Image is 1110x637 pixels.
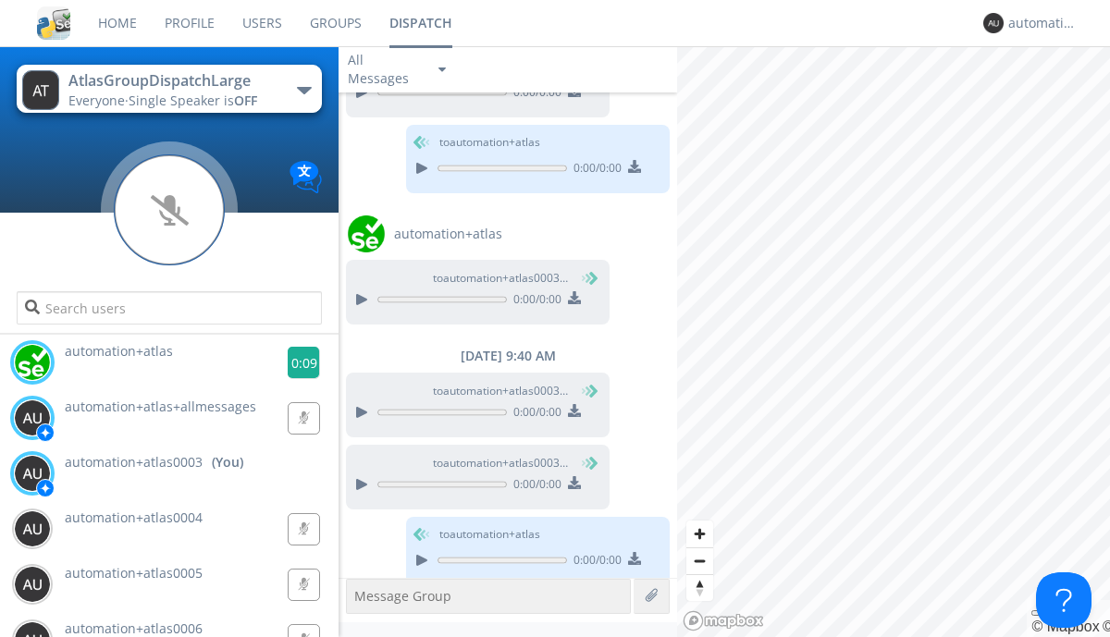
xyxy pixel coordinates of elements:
span: automation+atlas [394,225,502,243]
span: 0:00 / 0:00 [567,160,622,180]
img: d2d01cd9b4174d08988066c6d424eccd [14,344,51,381]
iframe: Toggle Customer Support [1036,572,1091,628]
span: automation+atlas0005 [65,564,203,582]
span: to automation+atlas [439,526,540,543]
img: cddb5a64eb264b2086981ab96f4c1ba7 [37,6,70,40]
img: 373638.png [983,13,1004,33]
span: Zoom out [686,548,713,574]
span: automation+atlas [65,342,173,360]
input: Search users [17,291,321,325]
span: Reset bearing to north [686,575,713,601]
img: download media button [628,160,641,173]
span: 0:00 / 0:00 [507,404,561,424]
span: automation+atlas0004 [65,508,203,526]
span: to automation+atlas0003 [433,455,572,472]
span: (You) [569,455,597,471]
div: AtlasGroupDispatchLarge [68,70,277,92]
span: 0:00 / 0:00 [567,552,622,572]
div: [DATE] 9:40 AM [339,347,677,365]
div: All Messages [348,51,422,88]
img: download media button [568,291,581,304]
img: download media button [568,476,581,489]
button: Toggle attribution [1031,610,1046,616]
span: automation+atlas+allmessages [65,398,256,415]
span: Single Speaker is [129,92,257,109]
img: 373638.png [14,455,51,492]
div: Everyone · [68,92,277,110]
span: to automation+atlas [439,134,540,151]
img: caret-down-sm.svg [438,67,446,72]
span: 0:00 / 0:00 [507,476,561,496]
button: Zoom in [686,521,713,547]
span: (You) [569,270,597,286]
span: automation+atlas0006 [65,619,203,637]
span: automation+atlas0003 [65,453,203,472]
button: Zoom out [686,547,713,574]
span: to automation+atlas0003 [433,383,572,399]
span: (You) [569,383,597,398]
span: 0:00 / 0:00 [507,291,561,312]
div: (You) [212,453,243,472]
button: Reset bearing to north [686,574,713,601]
span: OFF [234,92,257,109]
button: AtlasGroupDispatchLargeEveryone·Single Speaker isOFF [17,65,321,113]
img: 373638.png [14,566,51,603]
img: d2d01cd9b4174d08988066c6d424eccd [348,215,385,252]
span: 0:00 / 0:00 [507,84,561,104]
div: automation+atlas0003 [1008,14,1078,32]
img: 373638.png [14,399,51,436]
img: Translation enabled [290,161,322,193]
span: to automation+atlas0003 [433,270,572,287]
img: download media button [628,552,641,565]
a: Mapbox [1031,619,1099,634]
img: 373638.png [14,510,51,547]
img: download media button [568,404,581,417]
a: Mapbox logo [683,610,764,631]
img: 373638.png [22,70,59,110]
